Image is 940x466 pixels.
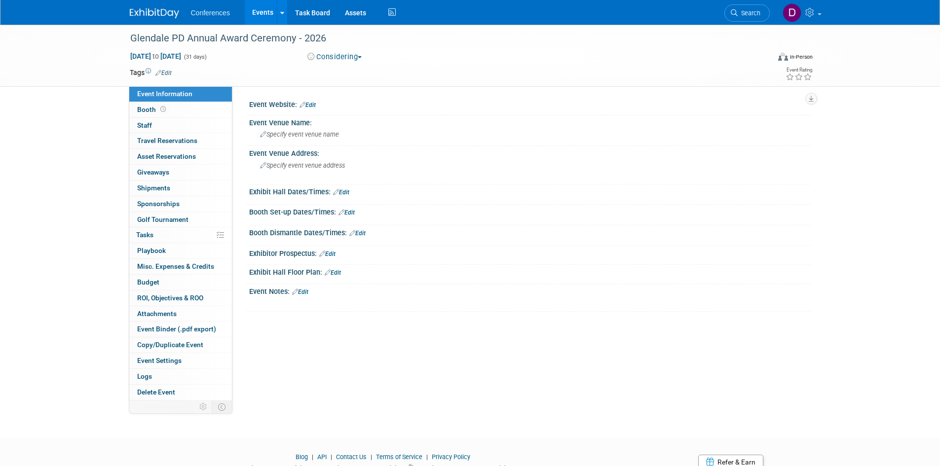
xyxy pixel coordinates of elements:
img: ExhibitDay [130,8,179,18]
span: | [368,453,375,461]
a: Privacy Policy [432,453,470,461]
a: Misc. Expenses & Credits [129,259,232,274]
a: Copy/Duplicate Event [129,337,232,353]
a: Terms of Service [376,453,422,461]
a: Tasks [129,227,232,243]
span: Misc. Expenses & Credits [137,262,214,270]
a: Staff [129,118,232,133]
span: Giveaways [137,168,169,176]
a: Logs [129,369,232,384]
div: Event Website: [249,97,811,110]
div: Booth Dismantle Dates/Times: [249,225,811,238]
span: Budget [137,278,159,286]
span: | [328,453,335,461]
a: Golf Tournament [129,212,232,227]
span: Event Binder (.pdf export) [137,325,216,333]
span: to [151,52,160,60]
a: Travel Reservations [129,133,232,148]
a: Edit [325,269,341,276]
div: Exhibit Hall Floor Plan: [249,265,811,278]
span: Golf Tournament [137,215,188,223]
span: Specify event venue name [260,131,339,138]
div: Event Venue Name: [249,115,811,128]
a: Delete Event [129,385,232,400]
span: Tasks [136,231,153,239]
span: Travel Reservations [137,137,197,144]
a: Edit [292,288,308,295]
div: Event Venue Address: [249,146,811,158]
a: Edit [349,230,366,237]
div: Exhibit Hall Dates/Times: [249,184,811,197]
span: [DATE] [DATE] [130,52,182,61]
span: (31 days) [183,54,207,60]
a: Event Binder (.pdf export) [129,322,232,337]
a: Edit [333,189,349,196]
span: Booth not reserved yet [158,106,168,113]
div: Event Rating [786,68,812,72]
a: Asset Reservations [129,149,232,164]
span: Specify event venue address [260,162,345,169]
a: Event Information [129,86,232,102]
a: Edit [319,251,336,257]
span: Copy/Duplicate Event [137,341,203,349]
span: Event Information [137,90,192,98]
span: Asset Reservations [137,152,196,160]
span: Staff [137,121,152,129]
a: Shipments [129,180,232,196]
a: Blog [296,453,308,461]
a: Giveaways [129,165,232,180]
span: | [309,453,316,461]
span: ROI, Objectives & ROO [137,294,203,302]
a: Playbook [129,243,232,258]
span: Shipments [137,184,170,192]
a: Event Settings [129,353,232,368]
td: Toggle Event Tabs [212,400,232,413]
span: Playbook [137,247,166,254]
a: Edit [300,102,316,108]
a: ROI, Objectives & ROO [129,290,232,306]
span: Booth [137,106,168,113]
span: Delete Event [137,388,175,396]
a: Contact Us [336,453,367,461]
a: Attachments [129,306,232,322]
td: Personalize Event Tab Strip [195,400,212,413]
div: Event Notes: [249,284,811,297]
button: Considering [304,52,366,62]
a: Edit [338,209,355,216]
a: Search [724,4,770,22]
span: | [424,453,430,461]
img: Format-Inperson.png [778,53,788,61]
div: In-Person [790,53,813,61]
div: Glendale PD Annual Award Ceremony - 2026 [127,30,755,47]
a: Booth [129,102,232,117]
span: Search [738,9,760,17]
a: Edit [155,70,172,76]
a: Sponsorships [129,196,232,212]
div: Event Format [712,51,813,66]
span: Sponsorships [137,200,180,208]
a: Budget [129,275,232,290]
td: Tags [130,68,172,77]
span: Conferences [191,9,230,17]
div: Exhibitor Prospectus: [249,246,811,259]
span: Logs [137,372,152,380]
span: Event Settings [137,357,182,364]
img: Diane Arabia [783,3,801,22]
div: Booth Set-up Dates/Times: [249,205,811,217]
span: Attachments [137,310,177,318]
a: API [317,453,327,461]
